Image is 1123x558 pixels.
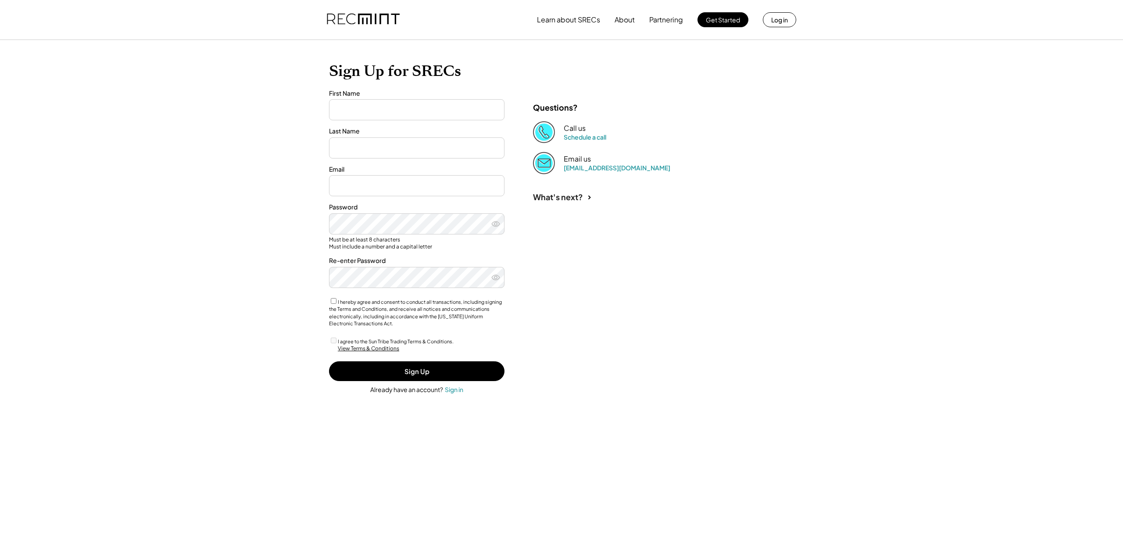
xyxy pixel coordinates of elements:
div: Re-enter Password [329,256,504,265]
a: Schedule a call [564,133,606,141]
div: Already have an account? [370,385,443,394]
h1: Sign Up for SRECs [329,62,794,80]
div: View Terms & Conditions [338,345,399,353]
img: Phone%20copy%403x.png [533,121,555,143]
div: Must be at least 8 characters Must include a number and a capital letter [329,236,504,250]
div: Sign in [445,385,463,393]
div: Email us [564,155,591,164]
div: Call us [564,124,586,133]
a: [EMAIL_ADDRESS][DOMAIN_NAME] [564,164,670,172]
div: Password [329,203,504,212]
img: Email%202%403x.png [533,152,555,174]
div: Last Name [329,127,504,136]
button: Partnering [649,11,683,29]
div: First Name [329,89,504,98]
img: recmint-logotype%403x.png [327,5,400,35]
label: I agree to the Sun Tribe Trading Terms & Conditions. [338,338,454,344]
button: Learn about SRECs [537,11,600,29]
div: Email [329,165,504,174]
label: I hereby agree and consent to conduct all transactions, including signing the Terms and Condition... [329,299,502,327]
button: About [615,11,635,29]
div: Questions? [533,102,578,112]
button: Log in [763,12,796,27]
button: Sign Up [329,361,504,381]
button: Get Started [697,12,748,27]
div: What's next? [533,192,583,202]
